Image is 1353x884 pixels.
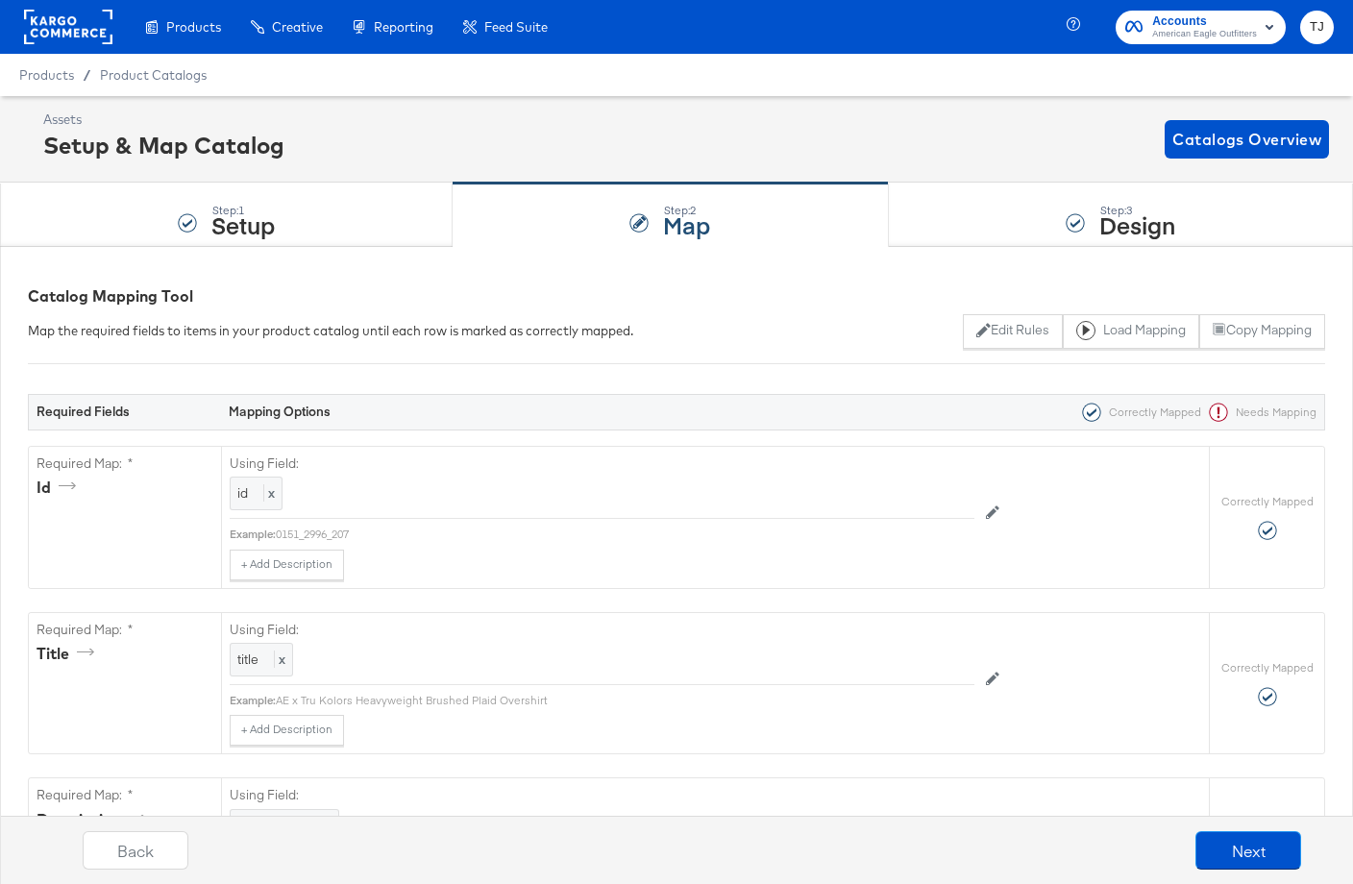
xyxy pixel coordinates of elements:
span: Products [166,19,221,35]
div: Step: 2 [663,204,710,217]
div: title [37,643,101,665]
button: Copy Mapping [1199,314,1325,349]
button: Load Mapping [1063,314,1199,349]
strong: Setup [211,209,275,240]
div: id [37,477,83,499]
div: Example: [230,693,276,708]
button: AccountsAmerican Eagle Outfitters [1116,11,1286,44]
label: Using Field: [230,621,974,639]
span: Reporting [374,19,433,35]
button: + Add Description [230,715,344,746]
div: Setup & Map Catalog [43,129,284,161]
span: x [263,484,275,502]
div: 0151_2996_207 [276,527,974,542]
button: Back [83,831,188,870]
button: Catalogs Overview [1165,120,1329,159]
span: / [74,67,100,83]
a: Product Catalogs [100,67,207,83]
button: + Add Description [230,550,344,580]
div: Catalog Mapping Tool [28,285,1325,307]
div: Needs Mapping [1201,403,1316,422]
div: AE x Tru Kolors Heavyweight Brushed Plaid Overshirt [276,693,974,708]
span: Catalogs Overview [1172,126,1321,153]
span: Products [19,67,74,83]
span: Accounts [1152,12,1257,32]
label: Using Field: [230,454,974,473]
label: Correctly Mapped [1221,494,1314,509]
div: Map the required fields to items in your product catalog until each row is marked as correctly ma... [28,322,633,340]
span: title [237,651,258,668]
span: id [237,484,248,502]
strong: Map [663,209,710,240]
span: American Eagle Outfitters [1152,27,1257,42]
strong: Design [1099,209,1175,240]
strong: Mapping Options [229,403,331,420]
button: Edit Rules [963,314,1062,349]
div: Step: 1 [211,204,275,217]
span: x [274,651,285,668]
label: Required Map: * [37,786,213,804]
span: Creative [272,19,323,35]
div: Step: 3 [1099,204,1175,217]
strong: Required Fields [37,403,130,420]
label: Using Field: [230,786,974,804]
span: TJ [1308,16,1326,38]
label: Required Map: * [37,621,213,639]
span: Feed Suite [484,19,548,35]
div: Example: [230,527,276,542]
button: Next [1195,831,1301,870]
label: Correctly Mapped [1221,660,1314,675]
label: Required Map: * [37,454,213,473]
div: Assets [43,110,284,129]
button: TJ [1300,11,1334,44]
div: Correctly Mapped [1074,403,1201,422]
